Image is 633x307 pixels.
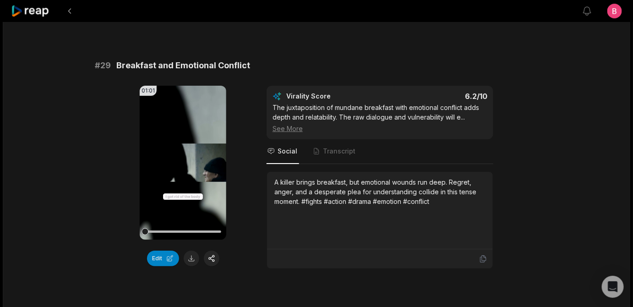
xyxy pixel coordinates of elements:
[147,251,179,266] button: Edit
[116,59,250,72] span: Breakfast and Emotional Conflict
[273,103,487,133] div: The juxtaposition of mundane breakfast with emotional conflict adds depth and relatability. The r...
[140,86,226,240] video: Your browser does not support mp4 format.
[278,147,297,156] span: Social
[323,147,355,156] span: Transcript
[286,92,385,101] div: Virality Score
[274,177,486,206] div: A killer brings breakfast, but emotional wounds run deep. Regret, anger, and a desperate plea for...
[602,276,624,298] div: Open Intercom Messenger
[389,92,488,101] div: 6.2 /10
[267,139,493,164] nav: Tabs
[95,59,111,72] span: # 29
[273,124,487,133] div: See More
